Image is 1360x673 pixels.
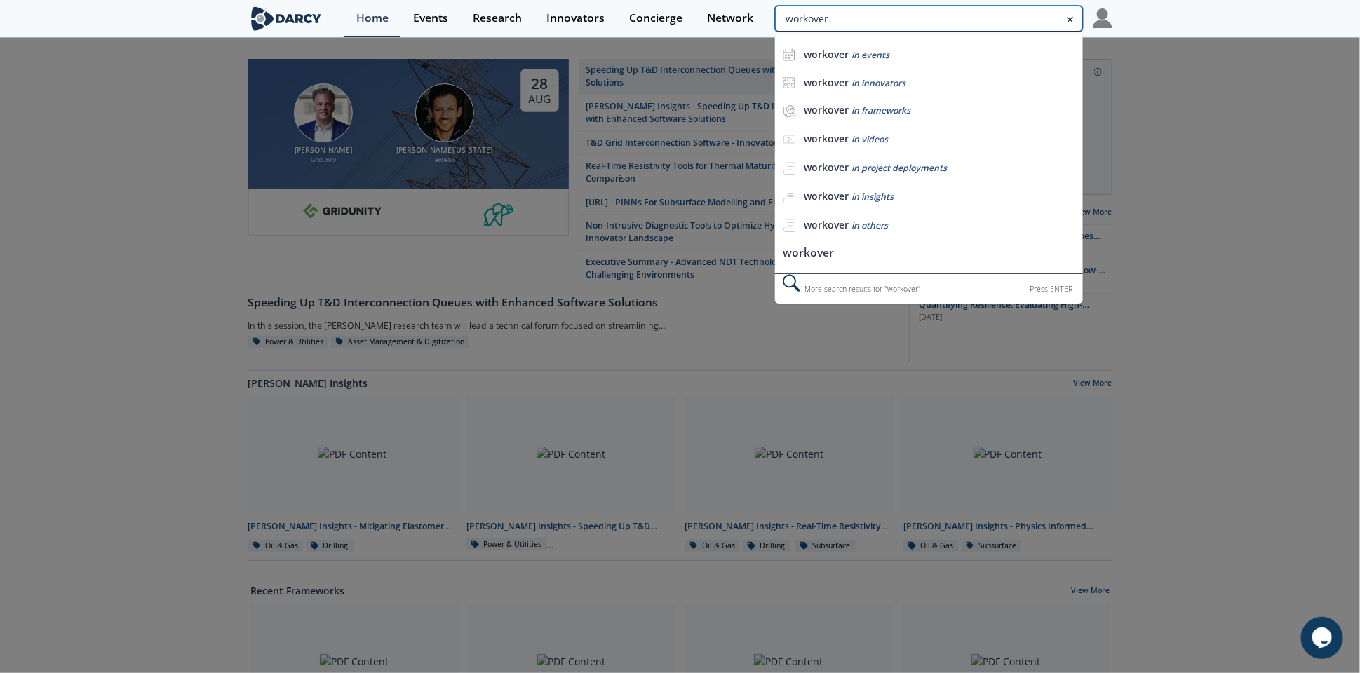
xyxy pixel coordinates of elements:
li: workover [775,240,1082,266]
b: workover [804,218,849,231]
input: Advanced Search [775,6,1082,32]
div: Research [473,13,522,24]
span: in frameworks [851,104,910,116]
div: Network [707,13,753,24]
b: workover [804,48,849,61]
span: in insights [851,191,894,203]
img: Profile [1093,8,1112,28]
span: in videos [851,133,888,145]
b: workover [804,189,849,203]
div: Press ENTER [1030,282,1073,297]
div: Concierge [629,13,682,24]
span: in others [851,219,888,231]
div: Events [413,13,448,24]
b: workover [804,132,849,145]
div: Innovators [546,13,605,24]
span: in project deployments [851,162,947,174]
span: in innovators [851,77,905,89]
img: icon [783,48,795,61]
b: workover [804,161,849,174]
b: workover [804,76,849,89]
img: logo-wide.svg [248,6,325,31]
b: workover [804,103,849,116]
div: Home [356,13,389,24]
div: More search results for " workover " [775,273,1082,304]
iframe: chat widget [1301,617,1346,659]
span: in events [851,49,889,61]
img: icon [783,76,795,89]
